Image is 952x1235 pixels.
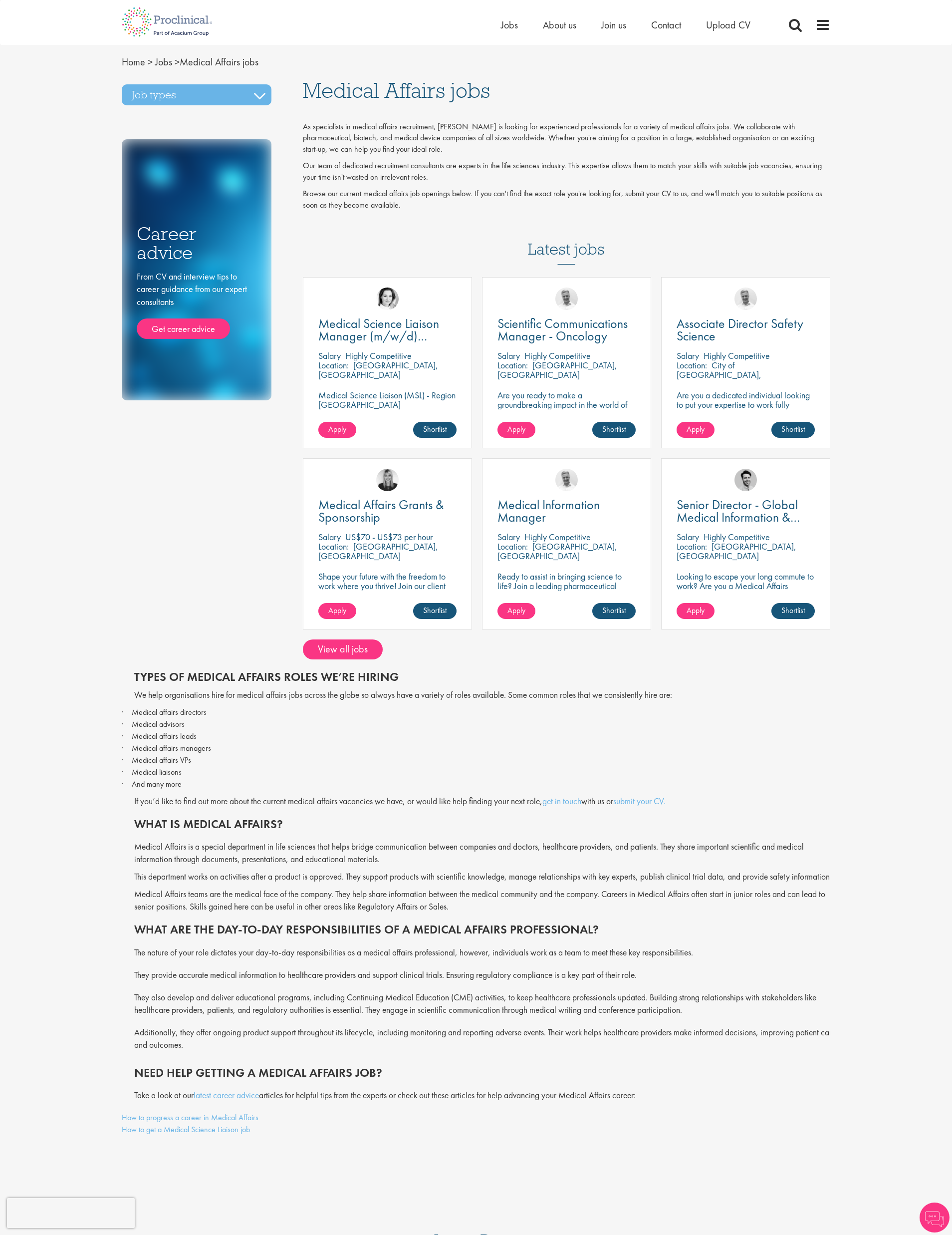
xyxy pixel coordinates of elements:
h3: Career advice [137,224,256,263]
span: · [122,732,132,740]
a: submit your CV. [613,796,666,807]
p: Medical Science Liaison (MSL) - Region [GEOGRAPHIC_DATA] [318,390,457,409]
p: The nature of your role dictates your day-to-day responsibilities as a medical affairs profession... [134,946,838,959]
span: Medical Affairs jobs [122,55,258,68]
h2: Need help getting a Medical Affairs job? [134,1066,838,1079]
p: City of [GEOGRAPHIC_DATA], [GEOGRAPHIC_DATA] [677,359,761,390]
p: Additionally, they offer ongoing product support throughout its lifecycle, including monitoring a... [134,1026,838,1051]
p: Highly Competitive [345,350,412,361]
span: · [122,744,132,752]
span: > [175,55,180,68]
p: [GEOGRAPHIC_DATA], [GEOGRAPHIC_DATA] [497,541,617,562]
iframe: reCAPTCHA [7,1198,135,1228]
span: Senior Director - Global Medical Information & Medical Affairs [677,496,800,538]
span: Salary [318,350,341,361]
p: Our team of dedicated recruitment consultants are experts in the life sciences industry. This exp... [303,160,831,183]
a: Shortlist [413,422,457,438]
a: Janelle Jones [376,469,399,491]
p: Highly Competitive [524,531,591,543]
span: Location: [677,359,707,371]
a: How to progress a career in Medical Affairs [122,1112,258,1123]
img: Joshua Bye [555,469,578,491]
a: About us [543,18,576,31]
a: breadcrumb link to Jobs [155,55,172,68]
span: Location: [318,541,349,552]
p: Highly Competitive [524,350,591,361]
a: Jobs [501,18,518,31]
span: Associate Director Safety Science [677,315,803,344]
p: Shape your future with the freedom to work where you thrive! Join our client with this fully remo... [318,572,457,610]
span: Scientific Communications Manager - Oncology [497,315,628,344]
a: Apply [318,422,356,438]
span: Medical affairs leads [132,731,197,741]
img: Greta Prestel [376,288,399,310]
span: Medical advisors [132,719,185,729]
span: Medical Affairs jobs [303,77,490,104]
a: Senior Director - Global Medical Information & Medical Affairs [677,499,815,524]
span: Salary [677,350,699,361]
span: · [122,720,132,728]
span: Medical Science Liaison Manager (m/w/d) Nephrologie [318,315,439,357]
img: Thomas Pinnock [734,469,757,491]
span: Salary [318,531,341,543]
p: This department works on activities after a product is approved. They support products with scien... [134,871,838,883]
a: Shortlist [592,422,636,438]
span: Medical affairs directors [132,707,207,717]
a: Scientific Communications Manager - Oncology [497,317,636,342]
span: · [122,708,132,716]
a: Shortlist [771,422,815,438]
a: breadcrumb link to Home [122,55,145,68]
p: Browse our current medical affairs job openings below. If you can't find the exact role you're lo... [303,188,831,211]
span: Apply [507,424,525,434]
a: get in touch [542,796,581,807]
p: Highly Competitive [704,350,770,361]
span: Apply [687,605,705,616]
span: And many more [132,779,182,789]
span: Apply [687,424,705,434]
p: Ready to assist in bringing science to life? Join a leading pharmaceutical company to play a key ... [497,572,636,619]
a: Apply [497,603,535,619]
p: US$70 - US$73 per hour [345,531,433,543]
a: Upload CV [706,18,750,31]
span: > [148,55,153,68]
p: They provide accurate medical information to healthcare providers and support clinical trials. En... [134,969,838,981]
a: Get career advice [137,318,230,339]
p: As specialists in medical affairs recruitment, [PERSON_NAME] is looking for experienced professio... [303,121,831,156]
a: Medical Information Manager [497,499,636,524]
a: Apply [677,603,714,619]
a: latest career advice [194,1090,259,1101]
span: · [122,756,132,764]
p: We help organisations hire for medical affairs jobs across the globe so always have a variety of ... [134,689,838,701]
span: Salary [497,531,520,543]
img: Joshua Bye [734,288,757,310]
div: From CV and interview tips to career guidance from our expert consultants [137,270,256,339]
span: Apply [328,424,346,434]
span: Salary [677,531,699,543]
a: Joshua Bye [555,288,578,310]
span: Apply [328,605,346,616]
span: Apply [507,605,525,616]
h2: What is medical affairs? [134,818,838,831]
p: [GEOGRAPHIC_DATA], [GEOGRAPHIC_DATA] [497,359,617,380]
h3: Latest jobs [528,216,605,265]
a: Shortlist [592,603,636,619]
a: Shortlist [771,603,815,619]
p: [GEOGRAPHIC_DATA], [GEOGRAPHIC_DATA] [318,541,438,562]
span: Location: [677,541,707,552]
span: Location: [318,359,349,371]
p: Highly Competitive [704,531,770,543]
p: If you’d like to find out more about the current medical affairs vacancies we have, or would like... [134,795,838,808]
a: Medical Science Liaison Manager (m/w/d) Nephrologie [318,317,457,342]
p: Are you a dedicated individual looking to put your expertise to work fully flexibly in a remote p... [677,390,815,438]
h2: What are the day-to-day responsibilities of a medical affairs professional? [134,923,838,936]
a: Join us [601,18,626,31]
a: How to get a Medical Science Liaison job [122,1124,250,1135]
a: Contact [651,18,681,31]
